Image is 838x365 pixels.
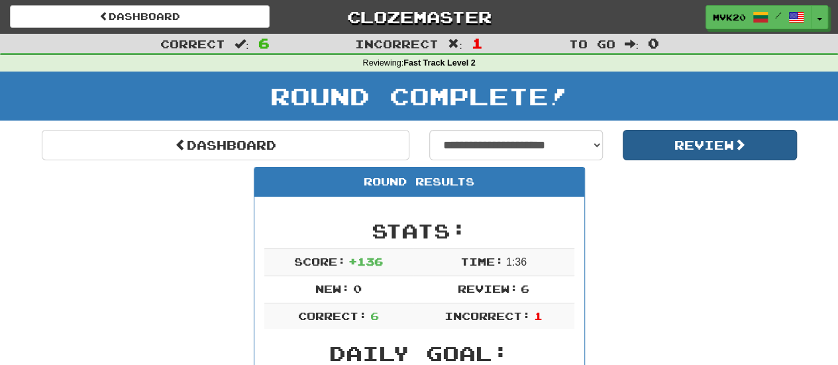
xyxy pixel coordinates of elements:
div: Round Results [254,168,584,197]
span: Time: [460,255,503,268]
span: Incorrect [355,37,439,50]
h1: Round Complete! [5,83,833,109]
span: Incorrect: [445,309,531,322]
span: Correct [160,37,225,50]
span: Correct: [298,309,367,322]
span: Review: [457,282,517,295]
span: 0 [352,282,361,295]
span: 1 [533,309,542,322]
h2: Stats: [264,220,574,242]
span: 6 [370,309,378,322]
span: : [624,38,639,50]
strong: Fast Track Level 2 [403,58,476,68]
span: Score: [293,255,345,268]
span: : [235,38,249,50]
span: : [448,38,462,50]
button: Review [623,130,797,160]
span: 6 [258,35,270,51]
span: 1 : 36 [506,256,527,268]
h2: Daily Goal: [264,342,574,364]
span: mvk20 [713,11,746,23]
a: Dashboard [42,130,409,160]
span: New: [315,282,350,295]
span: 6 [521,282,529,295]
a: Dashboard [10,5,270,28]
span: + 136 [348,255,383,268]
a: mvk20 / [706,5,812,29]
span: / [775,11,782,20]
span: 0 [648,35,659,51]
span: To go [568,37,615,50]
span: 1 [472,35,483,51]
a: Clozemaster [289,5,549,28]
